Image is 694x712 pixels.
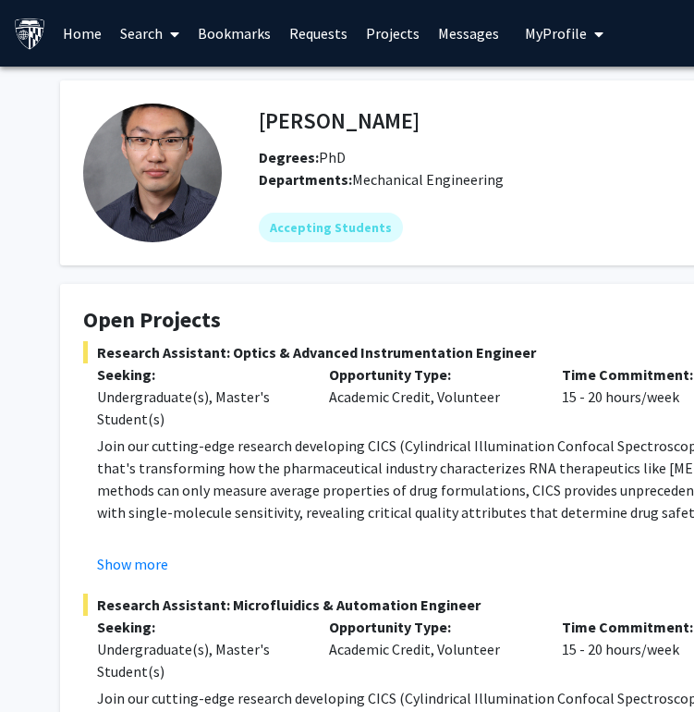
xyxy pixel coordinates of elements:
b: Degrees: [259,148,319,166]
span: My Profile [525,24,587,43]
a: Messages [429,1,508,66]
div: Undergraduate(s), Master's Student(s) [97,638,301,682]
a: Projects [357,1,429,66]
button: Show more [97,553,168,575]
div: Undergraduate(s), Master's Student(s) [97,386,301,430]
b: Departments: [259,170,352,189]
mat-chip: Accepting Students [259,213,403,242]
p: Opportunity Type: [329,616,533,638]
a: Home [54,1,111,66]
p: Seeking: [97,616,301,638]
span: PhD [259,148,346,166]
h4: [PERSON_NAME] [259,104,420,138]
div: Academic Credit, Volunteer [315,616,547,682]
img: Profile Picture [83,104,222,242]
span: Mechanical Engineering [352,170,504,189]
p: Opportunity Type: [329,363,533,386]
div: Academic Credit, Volunteer [315,363,547,430]
a: Bookmarks [189,1,280,66]
img: Johns Hopkins University Logo [14,18,46,50]
a: Search [111,1,189,66]
a: Requests [280,1,357,66]
p: Seeking: [97,363,301,386]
